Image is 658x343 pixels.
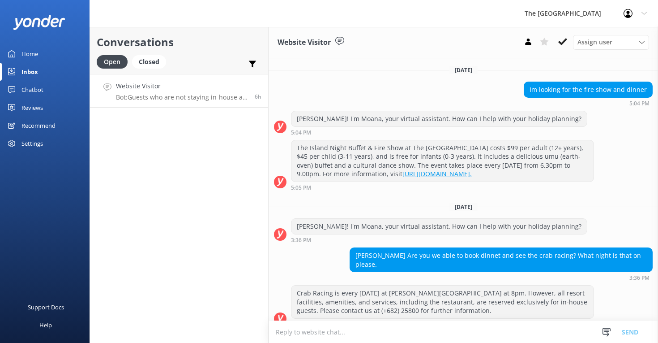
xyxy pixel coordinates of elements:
[132,55,166,69] div: Closed
[21,99,43,117] div: Reviews
[291,111,587,126] div: [PERSON_NAME]! I'm Moana, your virtual assistant. How can I help with your holiday planning?
[629,275,649,281] strong: 3:36 PM
[577,37,612,47] span: Assign user
[97,56,132,66] a: Open
[350,248,652,272] div: [PERSON_NAME] Are you we able to book dinnet and see the crab racing? What night is that on please.
[524,100,653,106] div: 11:04pm 11-Aug-2025 (UTC -10:00) Pacific/Honolulu
[629,101,649,106] strong: 5:04 PM
[90,74,268,108] a: Website VisitorBot:Guests who are not staying in-house at [GEOGRAPHIC_DATA] are welcome to dine a...
[97,34,261,51] h2: Conversations
[350,274,653,281] div: 09:36pm 12-Aug-2025 (UTC -10:00) Pacific/Honolulu
[21,45,38,63] div: Home
[449,203,478,211] span: [DATE]
[116,81,248,91] h4: Website Visitor
[402,169,472,178] a: [URL][DOMAIN_NAME].
[39,316,52,334] div: Help
[21,63,38,81] div: Inbox
[291,219,587,234] div: [PERSON_NAME]! I'm Moana, your virtual assistant. How can I help with your holiday planning?
[21,135,43,152] div: Settings
[13,15,65,30] img: yonder-white-logo.png
[573,35,649,49] div: Assign User
[132,56,171,66] a: Closed
[291,286,594,318] div: Crab Racing is every [DATE] at [PERSON_NAME][GEOGRAPHIC_DATA] at 8pm. However, all resort facilit...
[255,93,261,100] span: 09:37pm 12-Aug-2025 (UTC -10:00) Pacific/Honolulu
[291,237,587,243] div: 09:36pm 12-Aug-2025 (UTC -10:00) Pacific/Honolulu
[291,185,311,191] strong: 5:05 PM
[291,184,594,191] div: 11:05pm 11-Aug-2025 (UTC -10:00) Pacific/Honolulu
[116,93,248,101] p: Bot: Guests who are not staying in-house at [GEOGRAPHIC_DATA] are welcome to dine at [GEOGRAPHIC_...
[291,129,587,135] div: 11:04pm 11-Aug-2025 (UTC -10:00) Pacific/Honolulu
[291,140,594,182] div: The Island Night Buffet & Fire Show at The [GEOGRAPHIC_DATA] costs $99 per adult (12+ years), $45...
[449,66,478,74] span: [DATE]
[524,82,652,97] div: Im looking for the fire show and dinner
[291,238,311,243] strong: 3:36 PM
[28,298,64,316] div: Support Docs
[21,117,56,135] div: Recommend
[97,55,128,69] div: Open
[291,130,311,135] strong: 5:04 PM
[278,37,331,48] h3: Website Visitor
[21,81,43,99] div: Chatbot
